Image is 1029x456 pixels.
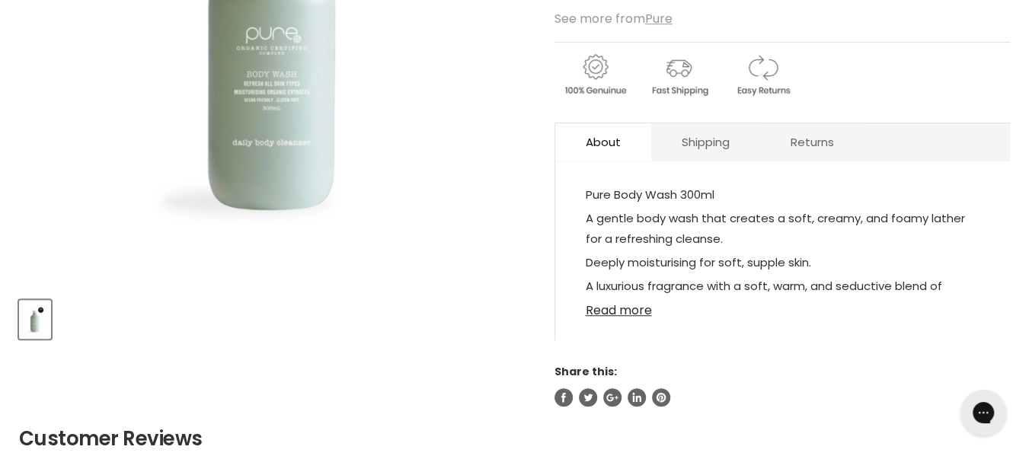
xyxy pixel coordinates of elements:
[651,123,760,161] a: Shipping
[638,52,719,98] img: shipping.gif
[760,123,864,161] a: Returns
[554,364,617,379] span: Share this:
[554,10,673,27] span: See more from
[586,208,979,252] p: A gentle body wash that creates a soft, creamy, and foamy lather for a refreshing cleanse.
[554,365,1010,406] aside: Share this:
[554,52,635,98] img: genuine.gif
[586,187,714,202] span: Pure Body Wash 300ml
[19,300,51,339] button: Pure Body Wash Daily Body Cleanser - Limited Edition
[586,295,979,317] a: Read more
[586,276,979,340] p: A luxurious fragrance with a soft, warm, and seductive blend of sandalwood and vetover, evoking a...
[645,10,673,27] a: Pure
[722,52,803,98] img: returns.gif
[21,301,50,337] img: Pure Body Wash Daily Body Cleanser - Limited Edition
[19,425,1010,452] h2: Customer Reviews
[17,295,532,339] div: Product thumbnails
[586,252,979,276] p: Deeply moisturising for soft, supple skin.
[555,123,651,161] a: About
[953,384,1014,441] iframe: Gorgias live chat messenger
